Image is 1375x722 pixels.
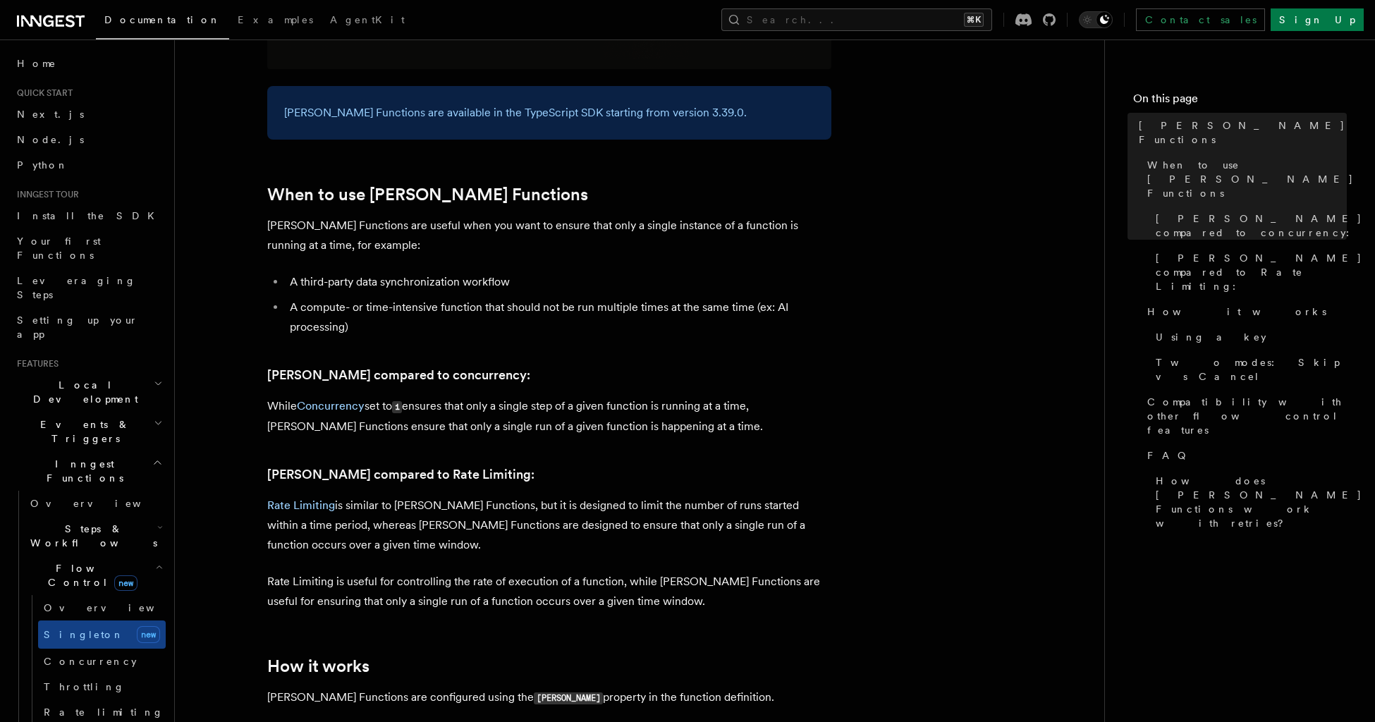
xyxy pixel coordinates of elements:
[38,595,166,620] a: Overview
[25,491,166,516] a: Overview
[330,14,405,25] span: AgentKit
[30,498,176,509] span: Overview
[1079,11,1113,28] button: Toggle dark mode
[11,451,166,491] button: Inngest Functions
[1156,355,1347,384] span: Two modes: Skip vs Cancel
[297,399,365,412] a: Concurrency
[44,629,124,640] span: Singleton
[1156,330,1266,344] span: Using a key
[267,465,534,484] a: [PERSON_NAME] compared to Rate Limiting:
[17,235,101,261] span: Your first Functions
[104,14,221,25] span: Documentation
[286,298,831,337] li: A compute- or time-intensive function that should not be run multiple times at the same time (ex:...
[267,216,831,255] p: [PERSON_NAME] Functions are useful when you want to ensure that only a single instance of a funct...
[1147,305,1326,319] span: How it works
[17,56,56,71] span: Home
[11,372,166,412] button: Local Development
[96,4,229,39] a: Documentation
[964,13,984,27] kbd: ⌘K
[1133,113,1347,152] a: [PERSON_NAME] Functions
[721,8,992,31] button: Search...⌘K
[38,649,166,674] a: Concurrency
[1136,8,1265,31] a: Contact sales
[25,522,157,550] span: Steps & Workflows
[11,102,166,127] a: Next.js
[11,268,166,307] a: Leveraging Steps
[1150,350,1347,389] a: Two modes: Skip vs Cancel
[114,575,137,591] span: new
[1147,158,1354,200] span: When to use [PERSON_NAME] Functions
[1142,152,1347,206] a: When to use [PERSON_NAME] Functions
[1147,448,1193,463] span: FAQ
[1139,118,1347,147] span: [PERSON_NAME] Functions
[17,134,84,145] span: Node.js
[25,516,166,556] button: Steps & Workflows
[1142,299,1347,324] a: How it works
[11,87,73,99] span: Quick start
[11,417,154,446] span: Events & Triggers
[1271,8,1364,31] a: Sign Up
[17,314,138,340] span: Setting up your app
[11,127,166,152] a: Node.js
[137,626,160,643] span: new
[11,228,166,268] a: Your first Functions
[267,496,831,555] p: is similar to [PERSON_NAME] Functions, but it is designed to limit the number of runs started wit...
[267,572,831,611] p: Rate Limiting is useful for controlling the rate of execution of a function, while [PERSON_NAME] ...
[1156,474,1362,530] span: How does [PERSON_NAME] Functions work with retries?
[11,412,166,451] button: Events & Triggers
[44,602,189,613] span: Overview
[1133,90,1347,113] h4: On this page
[1150,324,1347,350] a: Using a key
[1147,395,1347,437] span: Compatibility with other flow control features
[238,14,313,25] span: Examples
[17,210,163,221] span: Install the SDK
[392,401,402,413] code: 1
[11,152,166,178] a: Python
[17,109,84,120] span: Next.js
[38,620,166,649] a: Singletonnew
[267,365,530,385] a: [PERSON_NAME] compared to concurrency:
[322,4,413,38] a: AgentKit
[286,272,831,292] li: A third-party data synchronization workflow
[11,378,154,406] span: Local Development
[267,498,335,512] a: Rate Limiting
[11,307,166,347] a: Setting up your app
[284,103,814,123] p: [PERSON_NAME] Functions are available in the TypeScript SDK starting from version 3.39.0.
[229,4,322,38] a: Examples
[1150,468,1347,536] a: How does [PERSON_NAME] Functions work with retries?
[267,656,369,676] a: How it works
[1150,245,1347,299] a: [PERSON_NAME] compared to Rate Limiting:
[11,189,79,200] span: Inngest tour
[25,561,155,589] span: Flow Control
[1150,206,1347,245] a: [PERSON_NAME] compared to concurrency:
[267,687,831,708] p: [PERSON_NAME] Functions are configured using the property in the function definition.
[44,681,125,692] span: Throttling
[38,674,166,699] a: Throttling
[25,556,166,595] button: Flow Controlnew
[44,656,137,667] span: Concurrency
[17,159,68,171] span: Python
[1156,251,1362,293] span: [PERSON_NAME] compared to Rate Limiting:
[11,457,152,485] span: Inngest Functions
[11,203,166,228] a: Install the SDK
[11,358,59,369] span: Features
[1156,212,1362,240] span: [PERSON_NAME] compared to concurrency:
[17,275,136,300] span: Leveraging Steps
[1142,443,1347,468] a: FAQ
[44,706,164,718] span: Rate limiting
[534,692,603,704] code: [PERSON_NAME]
[11,51,166,76] a: Home
[267,396,831,436] p: While set to ensures that only a single step of a given function is running at a time, [PERSON_NA...
[1142,389,1347,443] a: Compatibility with other flow control features
[267,185,588,204] a: When to use [PERSON_NAME] Functions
